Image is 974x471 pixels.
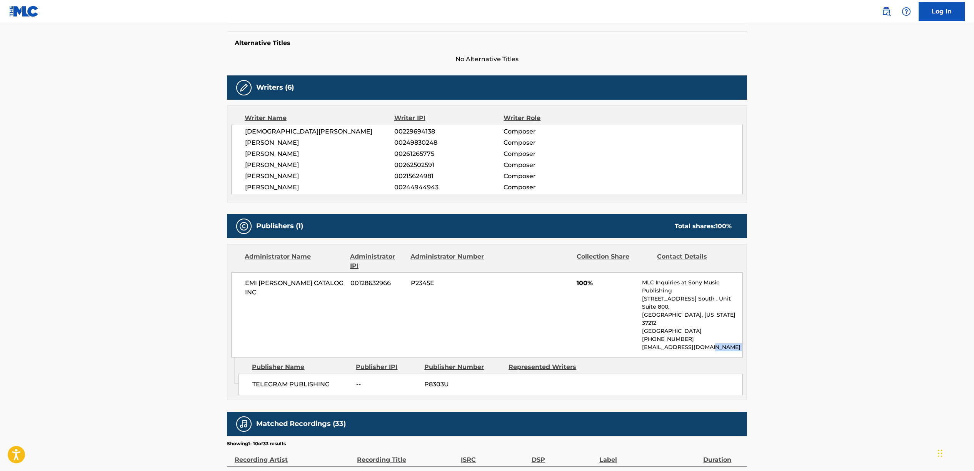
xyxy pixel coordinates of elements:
[642,311,742,327] p: [GEOGRAPHIC_DATA], [US_STATE] 37212
[411,279,485,288] span: P2345E
[577,252,651,271] div: Collection Share
[642,327,742,335] p: [GEOGRAPHIC_DATA]
[504,149,603,159] span: Composer
[356,362,419,372] div: Publisher IPI
[239,83,249,92] img: Writers
[235,39,739,47] h5: Alternative Titles
[245,149,394,159] span: [PERSON_NAME]
[936,434,974,471] iframe: Chat Widget
[252,380,350,389] span: TELEGRAM PUBLISHING
[642,343,742,351] p: [EMAIL_ADDRESS][DOMAIN_NAME]
[703,447,743,464] div: Duration
[356,380,419,389] span: --
[504,114,603,123] div: Writer Role
[245,114,394,123] div: Writer Name
[350,279,405,288] span: 00128632966
[394,149,504,159] span: 00261265775
[410,252,485,271] div: Administrator Number
[235,447,353,464] div: Recording Artist
[642,335,742,343] p: [PHONE_NUMBER]
[227,55,747,64] span: No Alternative Titles
[899,4,914,19] div: Help
[256,83,294,92] h5: Writers (6)
[394,127,504,136] span: 00229694138
[577,279,636,288] span: 100%
[424,380,503,389] span: P8303U
[9,6,39,17] img: MLC Logo
[245,160,394,170] span: [PERSON_NAME]
[245,252,344,271] div: Administrator Name
[350,252,405,271] div: Administrator IPI
[394,138,504,147] span: 00249830248
[227,440,286,447] p: Showing 1 - 10 of 33 results
[675,222,732,231] div: Total shares:
[504,138,603,147] span: Composer
[394,183,504,192] span: 00244944943
[504,160,603,170] span: Composer
[919,2,965,21] a: Log In
[245,172,394,181] span: [PERSON_NAME]
[245,127,394,136] span: [DEMOGRAPHIC_DATA][PERSON_NAME]
[938,442,942,465] div: Drag
[424,362,503,372] div: Publisher Number
[394,172,504,181] span: 00215624981
[357,447,457,464] div: Recording Title
[902,7,911,16] img: help
[245,183,394,192] span: [PERSON_NAME]
[239,222,249,231] img: Publishers
[394,114,504,123] div: Writer IPI
[509,362,587,372] div: Represented Writers
[394,160,504,170] span: 00262502591
[245,279,345,297] span: EMI [PERSON_NAME] CATALOG INC
[504,127,603,136] span: Composer
[657,252,732,271] div: Contact Details
[599,447,699,464] div: Label
[642,295,742,311] p: [STREET_ADDRESS] South , Unit Suite 800,
[642,279,742,295] p: MLC Inquiries at Sony Music Publishing
[252,362,350,372] div: Publisher Name
[245,138,394,147] span: [PERSON_NAME]
[461,447,527,464] div: ISRC
[256,419,346,428] h5: Matched Recordings (33)
[715,222,732,230] span: 100 %
[504,172,603,181] span: Composer
[239,419,249,429] img: Matched Recordings
[879,4,894,19] a: Public Search
[256,222,303,230] h5: Publishers (1)
[882,7,891,16] img: search
[504,183,603,192] span: Composer
[532,447,595,464] div: DSP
